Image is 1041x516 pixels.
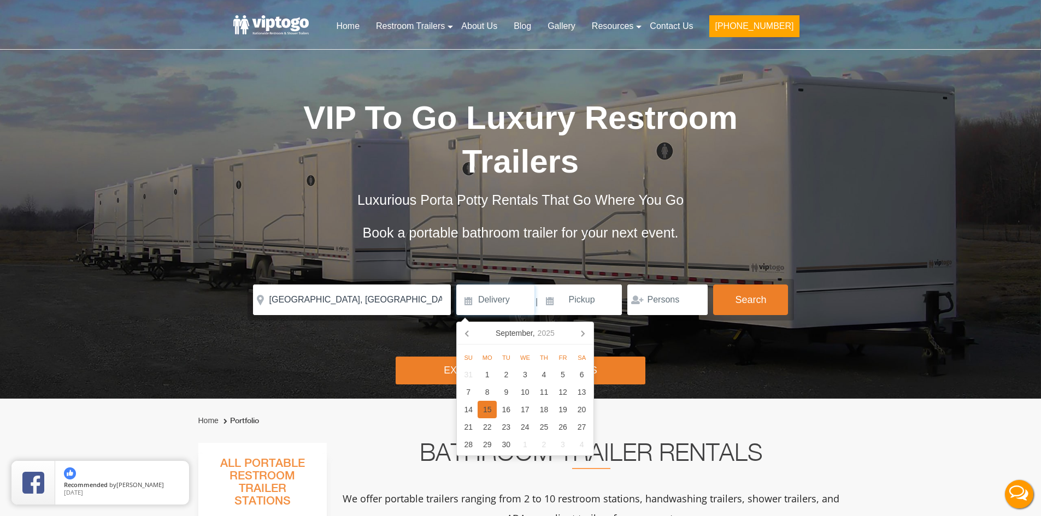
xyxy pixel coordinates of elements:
[456,284,534,315] input: Delivery
[491,324,559,342] div: September,
[453,14,505,38] a: About Us
[253,284,451,315] input: Where do you need your restroom?
[342,443,841,469] h2: Bathroom Trailer Rentals
[497,351,516,364] div: Tu
[554,351,573,364] div: Fr
[701,14,807,44] a: [PHONE_NUMBER]
[516,351,535,364] div: We
[572,418,591,436] div: 27
[459,351,478,364] div: Su
[303,99,738,180] span: VIP To Go Luxury Restroom Trailers
[516,383,535,401] div: 10
[198,416,219,425] a: Home
[554,366,573,383] div: 5
[534,366,554,383] div: 4
[534,351,554,364] div: Th
[554,383,573,401] div: 12
[554,418,573,436] div: 26
[516,436,535,453] div: 1
[554,401,573,418] div: 19
[536,284,538,319] span: |
[459,383,478,401] div: 7
[534,418,554,436] div: 25
[478,351,497,364] div: Mo
[642,14,701,38] a: Contact Us
[572,436,591,453] div: 4
[368,14,453,38] a: Restroom Trailers
[572,401,591,418] div: 20
[459,436,478,453] div: 28
[627,284,708,315] input: Persons
[497,436,516,453] div: 30
[459,366,478,383] div: 31
[572,351,591,364] div: Sa
[497,418,516,436] div: 23
[459,401,478,418] div: 14
[478,436,497,453] div: 29
[64,481,108,489] span: Recommended
[22,472,44,494] img: Review Rating
[997,472,1041,516] button: Live Chat
[221,414,259,428] li: Portfolio
[64,482,180,489] span: by
[713,284,788,315] button: Search
[478,383,497,401] div: 8
[478,401,497,418] div: 15
[64,488,83,496] span: [DATE]
[534,401,554,418] div: 18
[459,418,478,436] div: 21
[116,481,164,489] span: [PERSON_NAME]
[554,436,573,453] div: 3
[328,14,368,38] a: Home
[362,225,678,240] span: Book a portable bathroom trailer for your next event.
[572,366,591,383] div: 6
[572,383,591,401] div: 13
[534,436,554,453] div: 2
[538,327,555,340] i: 2025
[539,284,622,315] input: Pickup
[478,418,497,436] div: 22
[396,357,645,384] div: Explore Restroom Trailers
[516,418,535,436] div: 24
[357,192,684,207] span: Luxurious Porta Potty Rentals That Go Where You Go
[497,383,516,401] div: 9
[584,14,642,38] a: Resources
[516,401,535,418] div: 17
[505,14,539,38] a: Blog
[539,14,584,38] a: Gallery
[497,401,516,418] div: 16
[516,366,535,383] div: 3
[478,366,497,383] div: 1
[709,15,799,37] button: [PHONE_NUMBER]
[64,467,76,479] img: thumbs up icon
[497,366,516,383] div: 2
[534,383,554,401] div: 11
